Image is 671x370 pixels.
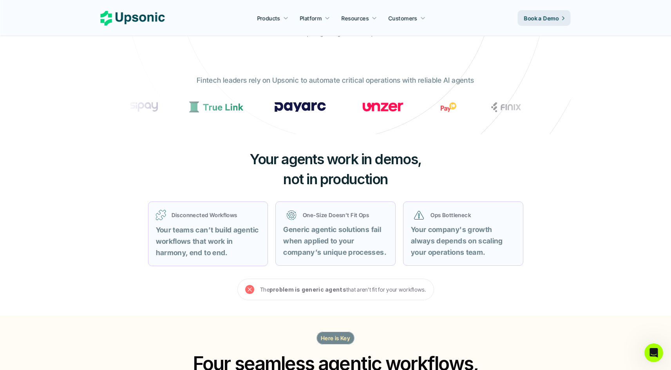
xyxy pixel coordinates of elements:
[321,334,351,342] p: Here is Key
[250,151,421,168] span: Your agents work in demos,
[389,14,418,22] p: Customers
[300,14,322,22] p: Platform
[342,14,369,22] p: Resources
[257,14,280,22] p: Products
[411,225,505,256] strong: Your company's growth always depends on scaling your operations team.
[172,211,260,219] p: Disconnected Workflows
[197,75,474,86] p: Fintech leaders rely on Upsonic to automate critical operations with reliable AI agents
[283,225,386,256] strong: Generic agentic solutions fail when applied to your company’s unique processes.
[303,211,384,219] p: One-Size Doesn’t Fit Ops
[260,285,426,294] p: The that aren’t fit for your workflows.
[524,14,559,22] p: Book a Demo
[518,10,571,26] a: Book a Demo
[283,170,388,188] span: not in production
[269,286,346,293] strong: problem is generic agents
[644,343,663,362] iframe: Intercom live chat
[156,226,260,257] strong: Your teams can’t build agentic workflows that work in harmony, end to end.
[430,211,512,219] p: Ops Bottleneck
[252,11,293,25] a: Products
